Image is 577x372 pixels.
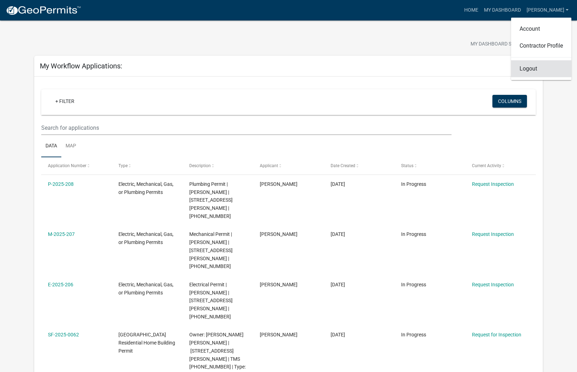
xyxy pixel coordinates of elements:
input: Search for applications [41,121,452,135]
a: Home [461,4,481,17]
a: Account [511,20,571,37]
button: My Dashboard Settingssettings [465,37,547,51]
span: Electric, Mechanical, Gas, or Plumbing Permits [118,181,173,195]
h5: My Workflow Applications: [40,62,122,70]
a: SF-2025-0062 [48,332,79,337]
span: Abbeville County Residential Home Building Permit [118,332,175,354]
datatable-header-cell: Applicant [253,157,324,174]
a: Request Inspection [472,231,514,237]
span: Randy [260,231,297,237]
span: In Progress [401,181,426,187]
button: Columns [492,95,527,108]
a: M-2025-207 [48,231,75,237]
a: + Filter [50,95,80,108]
span: Randy [260,181,297,187]
a: E-2025-206 [48,282,73,287]
a: My Dashboard [481,4,524,17]
span: 04/16/2025 [331,181,345,187]
span: Type [118,163,128,168]
span: Application Number [48,163,86,168]
a: Map [61,135,80,158]
span: My Dashboard Settings [471,40,531,49]
span: In Progress [401,332,426,337]
span: Mechanical Permit | Randy Matteson | 363 BULLS HORNE RD | 079-00-00-027 [189,231,233,269]
span: Electric, Mechanical, Gas, or Plumbing Permits [118,282,173,295]
span: Randy [260,282,297,287]
datatable-header-cell: Description [183,157,253,174]
span: Electric, Mechanical, Gas, or Plumbing Permits [118,231,173,245]
a: [PERSON_NAME] [524,4,571,17]
datatable-header-cell: Current Activity [465,157,535,174]
span: In Progress [401,282,426,287]
a: Request Inspection [472,181,514,187]
a: Request Inspection [472,282,514,287]
div: [PERSON_NAME] [511,18,571,80]
span: Electrical Permit | Randy Matteson | 363 BULLS HORNE RD | 079-00-00-027 [189,282,233,319]
span: 04/16/2025 [331,231,345,237]
datatable-header-cell: Date Created [324,157,394,174]
span: 04/16/2025 [331,332,345,337]
span: Applicant [260,163,278,168]
span: Current Activity [472,163,501,168]
span: Status [401,163,413,168]
a: Logout [511,60,571,77]
a: Contractor Profile [511,37,571,54]
datatable-header-cell: Status [394,157,465,174]
span: Description [189,163,211,168]
span: Plumbing Permit | Randy Matteson | 363 BULLS HORNE RD | 079-00-00-027 [189,181,233,219]
a: P-2025-208 [48,181,74,187]
span: Randy [260,332,297,337]
datatable-header-cell: Application Number [41,157,112,174]
span: 04/16/2025 [331,282,345,287]
datatable-header-cell: Type [112,157,182,174]
a: Data [41,135,61,158]
span: Date Created [331,163,355,168]
a: Request for Inspection [472,332,521,337]
span: In Progress [401,231,426,237]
